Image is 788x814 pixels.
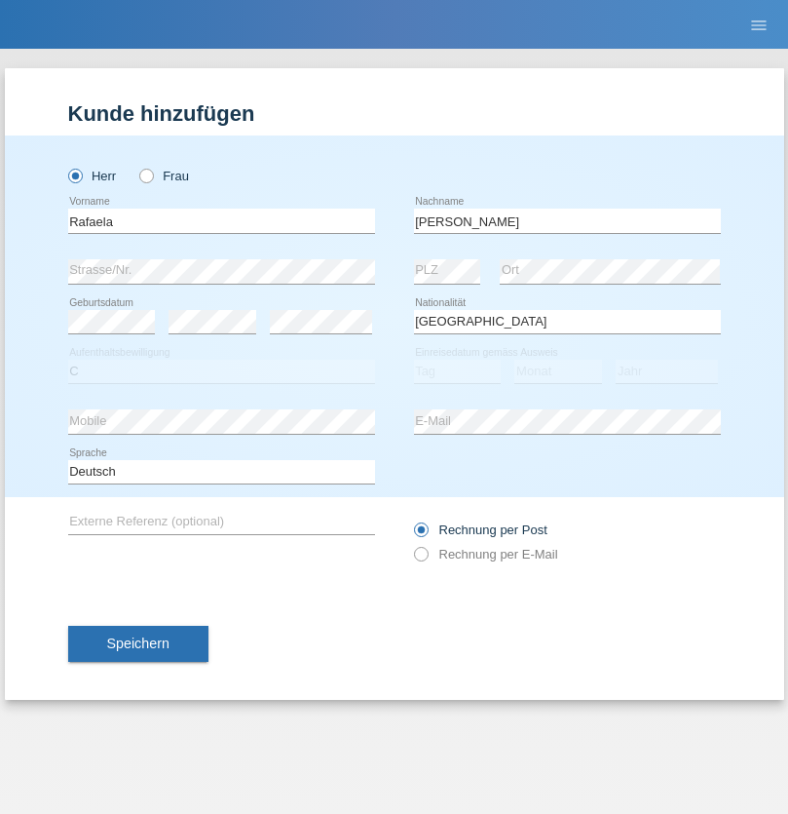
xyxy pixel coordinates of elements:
h1: Kunde hinzufügen [68,101,721,126]
i: menu [749,16,769,35]
label: Rechnung per Post [414,523,547,537]
span: Speichern [107,636,169,651]
input: Herr [68,169,81,181]
label: Frau [139,169,189,183]
a: menu [739,19,778,30]
input: Rechnung per Post [414,523,427,547]
label: Herr [68,169,117,183]
input: Rechnung per E-Mail [414,547,427,571]
label: Rechnung per E-Mail [414,547,558,562]
button: Speichern [68,626,208,663]
input: Frau [139,169,152,181]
